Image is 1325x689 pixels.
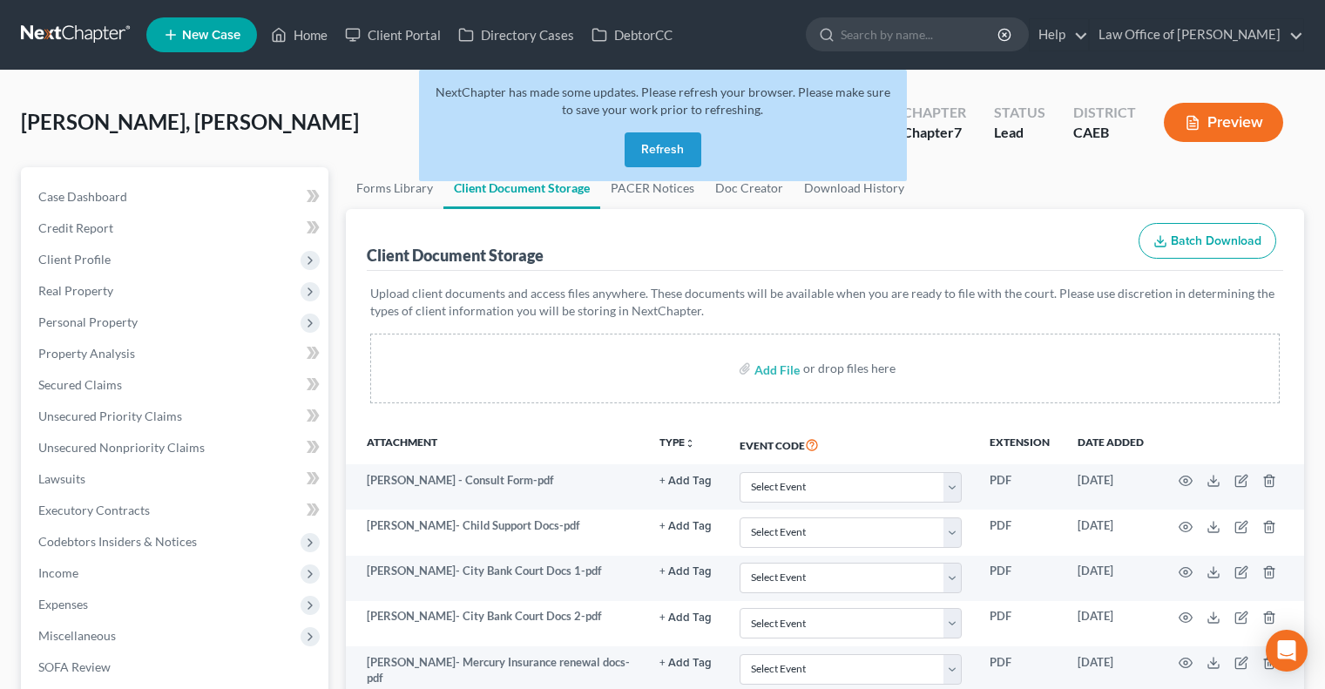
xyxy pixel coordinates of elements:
td: [PERSON_NAME] - Consult Form-pdf [346,464,646,510]
span: Batch Download [1171,233,1261,248]
a: Unsecured Priority Claims [24,401,328,432]
a: Case Dashboard [24,181,328,213]
span: [PERSON_NAME], [PERSON_NAME] [21,109,359,134]
a: Home [262,19,336,51]
span: 7 [954,124,962,140]
span: Executory Contracts [38,503,150,517]
span: Expenses [38,597,88,611]
input: Search by name... [841,18,1000,51]
td: [DATE] [1064,556,1158,601]
a: Client Portal [336,19,450,51]
a: SOFA Review [24,652,328,683]
td: [PERSON_NAME]- Child Support Docs-pdf [346,510,646,555]
th: Attachment [346,424,646,464]
td: [DATE] [1064,510,1158,555]
div: Chapter [902,103,966,123]
td: [PERSON_NAME]- City Bank Court Docs 1-pdf [346,556,646,601]
div: Status [994,103,1045,123]
span: Unsecured Priority Claims [38,409,182,423]
a: Help [1030,19,1088,51]
th: Extension [976,424,1064,464]
td: PDF [976,556,1064,601]
span: Case Dashboard [38,189,127,204]
button: Refresh [625,132,701,167]
a: + Add Tag [659,608,712,625]
span: SOFA Review [38,659,111,674]
div: Chapter [902,123,966,143]
span: Miscellaneous [38,628,116,643]
a: Executory Contracts [24,495,328,526]
th: Event Code [726,424,976,464]
td: [DATE] [1064,601,1158,646]
div: Lead [994,123,1045,143]
i: unfold_more [685,438,695,449]
span: Income [38,565,78,580]
td: PDF [976,464,1064,510]
td: PDF [976,510,1064,555]
button: TYPEunfold_more [659,437,695,449]
span: Real Property [38,283,113,298]
span: Personal Property [38,314,138,329]
td: [PERSON_NAME]- City Bank Court Docs 2-pdf [346,601,646,646]
button: + Add Tag [659,476,712,487]
span: Unsecured Nonpriority Claims [38,440,205,455]
a: Directory Cases [450,19,583,51]
div: District [1073,103,1136,123]
a: Secured Claims [24,369,328,401]
a: DebtorCC [583,19,681,51]
a: + Add Tag [659,654,712,671]
span: Credit Report [38,220,113,235]
p: Upload client documents and access files anywhere. These documents will be available when you are... [370,285,1280,320]
button: Batch Download [1139,223,1276,260]
a: Forms Library [346,167,443,209]
a: Property Analysis [24,338,328,369]
a: + Add Tag [659,517,712,534]
span: New Case [182,29,240,42]
button: Preview [1164,103,1283,142]
div: CAEB [1073,123,1136,143]
a: Credit Report [24,213,328,244]
a: Unsecured Nonpriority Claims [24,432,328,463]
span: Property Analysis [38,346,135,361]
button: + Add Tag [659,566,712,578]
a: Law Office of [PERSON_NAME] [1090,19,1303,51]
a: + Add Tag [659,472,712,489]
a: Lawsuits [24,463,328,495]
td: [DATE] [1064,464,1158,510]
td: PDF [976,601,1064,646]
span: Codebtors Insiders & Notices [38,534,197,549]
div: or drop files here [803,360,896,377]
button: + Add Tag [659,612,712,624]
div: Open Intercom Messenger [1266,630,1308,672]
span: NextChapter has made some updates. Please refresh your browser. Please make sure to save your wor... [436,84,890,117]
button: + Add Tag [659,521,712,532]
span: Secured Claims [38,377,122,392]
span: Lawsuits [38,471,85,486]
span: Client Profile [38,252,111,267]
th: Date added [1064,424,1158,464]
a: + Add Tag [659,563,712,579]
button: + Add Tag [659,658,712,669]
div: Client Document Storage [367,245,544,266]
